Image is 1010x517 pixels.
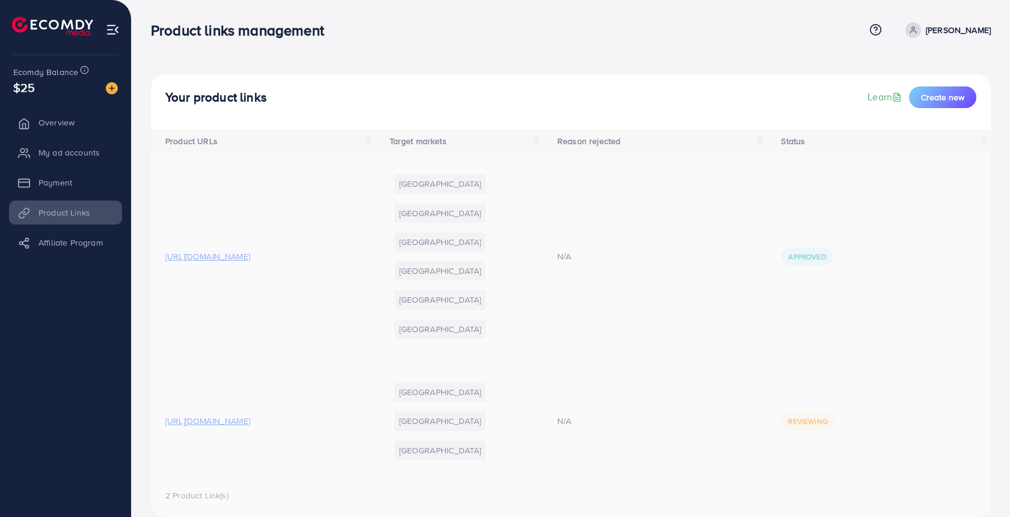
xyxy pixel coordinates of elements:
[868,90,904,104] a: Learn
[926,23,991,37] p: [PERSON_NAME]
[13,79,35,96] span: $25
[106,23,120,37] img: menu
[12,17,93,35] img: logo
[901,22,991,38] a: [PERSON_NAME]
[151,22,334,39] h3: Product links management
[106,82,118,94] img: image
[909,86,976,108] button: Create new
[165,90,267,105] h4: Your product links
[921,91,964,103] span: Create new
[13,66,78,78] span: Ecomdy Balance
